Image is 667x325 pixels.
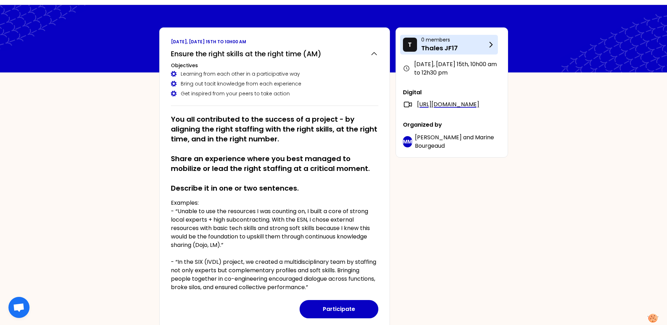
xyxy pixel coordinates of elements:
[421,36,487,43] p: 0 members
[408,40,412,50] p: T
[403,88,501,97] p: Digital
[171,114,378,193] h2: You all contributed to the success of a project - by aligning the right staffing with the right s...
[171,199,378,292] p: Examples: - “Unable to use the resources I was counting on, I built a core of strong local expert...
[415,133,462,141] span: [PERSON_NAME]
[171,49,378,59] button: Ensure the right skills at the right time (AM)
[415,133,501,150] p: and
[403,138,412,145] p: MM
[8,297,30,318] div: Ouvrir le chat
[403,121,501,129] p: Organized by
[171,62,378,69] h3: Objectives
[171,70,378,77] div: Learning from each other in a participative way
[300,300,378,318] button: Participate
[171,49,321,59] h2: Ensure the right skills at the right time (AM)
[403,60,501,77] div: [DATE], [DATE] 15th , 10h00 am to 12h30 pm
[421,43,487,53] p: Thales JF17
[171,90,378,97] div: Get inspired from your peers to take action
[171,39,378,45] p: [DATE], [DATE] 15th to 10h00 am
[415,133,494,150] span: Marine Bourgeaud
[417,100,479,109] a: [URL][DOMAIN_NAME]
[171,80,378,87] div: Bring out tacit knowledge from each experience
